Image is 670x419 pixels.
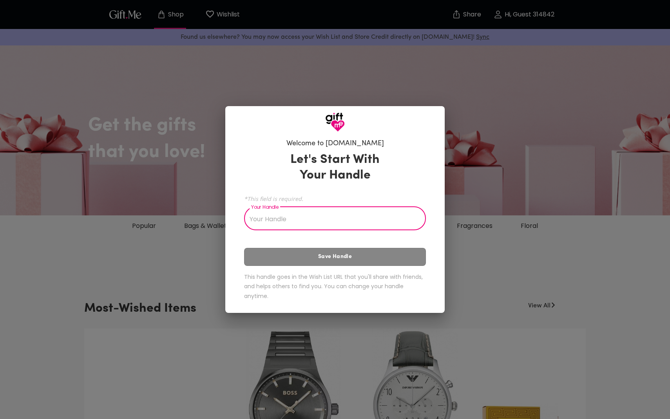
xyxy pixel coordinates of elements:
input: Your Handle [244,208,417,230]
span: *This field is required. [244,195,426,202]
h6: This handle goes in the Wish List URL that you'll share with friends, and helps others to find yo... [244,272,426,301]
h3: Let's Start With Your Handle [281,152,389,183]
img: GiftMe Logo [325,112,345,132]
h6: Welcome to [DOMAIN_NAME] [286,139,384,148]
